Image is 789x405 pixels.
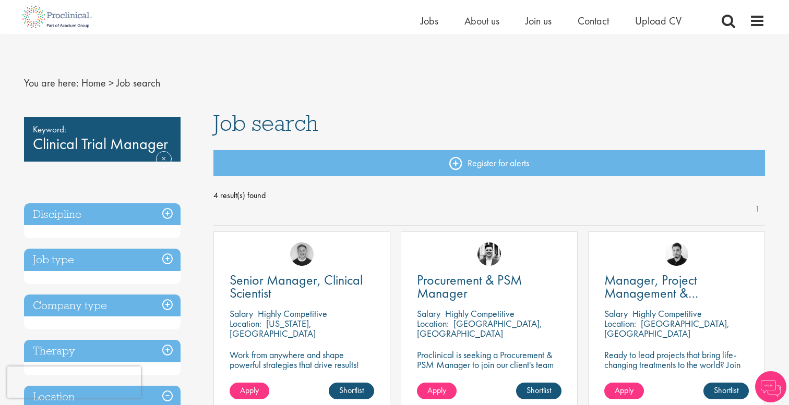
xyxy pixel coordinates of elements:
[230,271,363,302] span: Senior Manager, Clinical Scientist
[230,350,374,389] p: Work from anywhere and shape powerful strategies that drive results! Enjoy the freedom of remote ...
[417,317,449,329] span: Location:
[24,203,181,226] h3: Discipline
[156,151,172,181] a: Remove
[525,14,552,28] a: Join us
[24,340,181,362] h3: Therapy
[24,76,79,90] span: You are here:
[258,308,327,320] p: Highly Competitive
[230,383,269,399] a: Apply
[578,14,609,28] a: Contact
[230,308,253,320] span: Salary
[464,14,499,28] a: About us
[635,14,682,28] a: Upload CV
[665,242,688,266] img: Anderson Maldonado
[417,383,457,399] a: Apply
[417,274,561,300] a: Procurement & PSM Manager
[417,350,561,379] p: Proclinical is seeking a Procurement & PSM Manager to join our client's team in [GEOGRAPHIC_DATA].
[445,308,515,320] p: Highly Competitive
[213,150,766,176] a: Register for alerts
[230,317,261,329] span: Location:
[230,317,316,339] p: [US_STATE], [GEOGRAPHIC_DATA]
[604,271,716,315] span: Manager, Project Management & Operational Delivery
[116,76,160,90] span: Job search
[24,117,181,162] div: Clinical Trial Manager
[24,249,181,271] h3: Job type
[7,366,141,398] iframe: reCAPTCHA
[755,371,786,402] img: Chatbot
[417,271,522,302] span: Procurement & PSM Manager
[417,308,440,320] span: Salary
[632,308,702,320] p: Highly Competitive
[604,383,644,399] a: Apply
[33,122,172,137] span: Keyword:
[213,188,766,203] span: 4 result(s) found
[477,242,501,266] img: Edward Little
[750,203,765,215] a: 1
[24,294,181,317] h3: Company type
[417,317,542,339] p: [GEOGRAPHIC_DATA], [GEOGRAPHIC_DATA]
[109,76,114,90] span: >
[604,274,749,300] a: Manager, Project Management & Operational Delivery
[604,317,636,329] span: Location:
[604,308,628,320] span: Salary
[329,383,374,399] a: Shortlist
[604,350,749,399] p: Ready to lead projects that bring life-changing treatments to the world? Join our client at the f...
[615,385,633,396] span: Apply
[81,76,106,90] a: breadcrumb link
[290,242,314,266] img: Bo Forsen
[604,317,730,339] p: [GEOGRAPHIC_DATA], [GEOGRAPHIC_DATA]
[421,14,438,28] a: Jobs
[703,383,749,399] a: Shortlist
[427,385,446,396] span: Apply
[516,383,561,399] a: Shortlist
[230,274,374,300] a: Senior Manager, Clinical Scientist
[240,385,259,396] span: Apply
[213,109,318,137] span: Job search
